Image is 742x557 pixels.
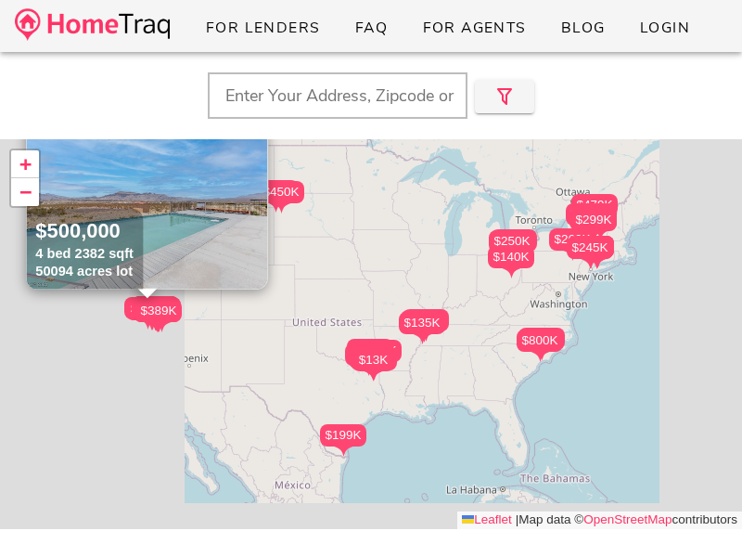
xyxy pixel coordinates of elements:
[355,340,402,362] div: $170K
[545,11,620,45] a: Blog
[320,424,366,457] div: $199K
[569,208,616,240] div: $590K
[126,298,177,330] div: $1.00M
[258,181,304,203] div: $450K
[488,246,534,278] div: $140K
[649,468,742,557] iframe: Chat Widget
[399,312,445,334] div: $135K
[584,208,617,240] div: $3K
[347,339,393,361] div: $427K
[567,237,613,259] div: $245K
[35,245,134,263] div: 4 bed 2382 sqft
[639,18,690,38] span: Login
[566,203,617,226] div: $1.40M
[345,343,391,366] div: $135K
[133,296,179,329] div: $439K
[413,334,432,344] img: triPin.png
[567,237,613,269] div: $245K
[15,8,170,41] img: desktop-logo.34a1112.png
[581,259,600,269] img: triPin.png
[349,346,395,369] div: $274K
[364,371,383,382] img: triPin.png
[462,512,512,526] a: Leaflet
[132,298,178,330] div: $985K
[26,104,267,290] img: 1.jpg
[355,340,402,372] div: $170K
[334,447,353,457] img: triPin.png
[349,346,395,379] div: $274K
[132,296,178,329] div: $200K
[457,512,742,529] div: Map data © contributors
[571,194,618,227] div: $479K
[489,230,535,253] div: $250K
[35,263,134,280] div: 50094 acres lot
[339,11,403,45] a: FAQ
[352,349,394,371] div: $13K
[252,180,299,202] div: $425K
[406,11,541,45] a: For Agents
[517,330,563,362] div: $800K
[571,194,618,216] div: $479K
[320,424,366,447] div: $199K
[351,348,397,381] div: $749K
[354,18,389,38] span: FAQ
[491,229,537,252] div: $182K
[488,246,534,268] div: $140K
[134,300,180,332] div: $899K
[549,228,595,251] div: $260K
[132,298,178,320] div: $985K
[348,344,394,367] div: $380K
[560,18,606,38] span: Blog
[516,512,519,526] span: |
[568,236,614,258] div: $399K
[190,11,336,45] a: For Lenders
[11,178,39,206] a: Zoom out
[133,296,179,318] div: $439K
[35,218,134,245] div: $500,000
[258,181,304,214] div: $450K
[347,339,393,371] div: $427K
[272,203,291,214] img: triPin.png
[135,300,182,322] div: $389K
[134,300,180,322] div: $899K
[19,180,32,203] span: −
[570,209,617,231] div: $299K
[583,512,672,526] a: OpenStreetMap
[401,310,447,343] div: $350K
[126,298,177,320] div: $1.00M
[352,349,394,382] div: $13K
[502,268,521,278] img: triPin.png
[135,300,182,332] div: $389K
[549,228,595,261] div: $260K
[491,229,537,262] div: $182K
[348,344,394,377] div: $380K
[345,343,391,376] div: $135K
[208,72,467,119] input: Enter Your Address, Zipcode or City & State
[563,251,582,261] img: triPin.png
[624,11,705,45] a: Login
[11,150,39,178] a: Zoom in
[26,104,268,290] a: $500,000 4 bed 2382 sqft 50094 acres lot
[568,236,614,268] div: $399K
[518,328,565,360] div: $422K
[531,352,550,362] img: triPin.png
[124,297,171,330] div: $500K
[566,203,617,236] div: $1.40M
[149,322,169,332] img: triPin.png
[205,18,321,38] span: For Lenders
[124,297,171,319] div: $500K
[401,310,447,332] div: $350K
[133,299,179,321] div: $235K
[19,152,32,175] span: +
[570,209,617,241] div: $299K
[133,299,179,331] div: $235K
[489,230,535,263] div: $250K
[517,330,563,352] div: $800K
[252,180,299,213] div: $425K
[569,208,616,230] div: $590K
[403,309,449,342] div: $795K
[584,208,617,230] div: $3K
[399,312,445,344] div: $135K
[403,309,449,331] div: $795K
